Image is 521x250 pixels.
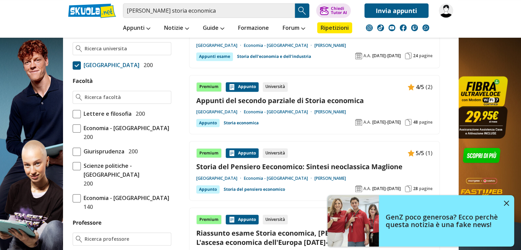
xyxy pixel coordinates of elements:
img: twitch [411,24,418,31]
img: close [504,201,509,206]
span: [DATE]-[DATE] [372,186,401,191]
button: ChiediTutor AI [316,3,351,18]
button: Search Button [295,3,309,18]
div: Appunto [226,215,259,224]
label: Professore [73,219,101,226]
img: Pagine [405,119,412,126]
a: Formazione [236,22,271,35]
span: 48 [413,120,418,125]
div: Premium [196,148,222,158]
img: Appunti contenuto [408,150,414,157]
div: Appunto [226,82,259,92]
input: Cerca appunti, riassunti o versioni [123,3,295,18]
span: 200 [133,109,145,118]
a: Riassunto esame Storia economica, [PERSON_NAME], libro consigliato L'ascesa economica dell'Europa... [196,228,433,247]
img: Appunti contenuto [228,216,235,223]
a: Storia del pensiero economico [224,185,285,193]
div: Appunto [226,148,259,158]
span: [GEOGRAPHIC_DATA] [81,61,139,70]
span: 5/5 [416,149,424,158]
a: Storia del Pensiero Eeconomico: Sintesi neoclassica Maglione [196,162,433,171]
span: 200 [126,147,138,156]
div: Università [263,215,288,224]
span: [DATE]-[DATE] [372,53,401,59]
img: elenazardini [439,3,453,18]
a: Guide [201,22,226,35]
span: Economia - [GEOGRAPHIC_DATA] [81,193,169,202]
a: Notizie [162,22,191,35]
span: Scienze politiche - [GEOGRAPHIC_DATA] [81,161,171,179]
img: tiktok [377,24,384,31]
span: 140 [81,202,93,211]
span: A.A. [363,53,371,59]
img: instagram [366,24,373,31]
a: [GEOGRAPHIC_DATA] [196,109,244,115]
a: Invia appunti [364,3,429,18]
img: Anno accademico [355,185,362,192]
span: Economia - [GEOGRAPHIC_DATA] [81,124,169,133]
span: Lettere e filosofia [81,109,132,118]
img: Ricerca professore [76,236,82,242]
img: facebook [400,24,407,31]
a: Economia - [GEOGRAPHIC_DATA] [244,109,314,115]
img: Anno accademico [355,52,362,59]
a: Forum [281,22,307,35]
a: [GEOGRAPHIC_DATA] [196,43,244,48]
input: Ricerca universita [85,45,168,52]
h4: GenZ poco generosa? Ecco perchè questa notizia è una fake news! [386,213,499,228]
img: Cerca appunti, riassunti o versioni [297,5,307,16]
div: Appunto [196,119,220,127]
div: Premium [196,82,222,92]
img: Ricerca facoltà [76,94,82,101]
img: Appunti contenuto [228,84,235,90]
label: Facoltà [73,77,93,85]
input: Ricerca facoltà [85,94,168,101]
a: GenZ poco generosa? Ecco perchè questa notizia è una fake news! [327,195,514,247]
a: Storia dell'economia e dell'industria [237,52,311,61]
span: 4/5 [416,83,424,91]
span: pagine [419,120,433,125]
a: Appunti del secondo parziale di Storia economica [196,96,433,105]
span: 200 [81,133,93,141]
img: Appunti contenuto [408,84,414,90]
span: [DATE]-[DATE] [372,120,401,125]
img: Pagine [405,52,412,59]
span: A.A. [363,186,371,191]
a: [PERSON_NAME] [314,43,346,48]
img: Appunti contenuto [228,150,235,157]
a: Economia - [GEOGRAPHIC_DATA] [244,176,314,181]
div: Chiedi Tutor AI [331,7,347,15]
img: Ricerca universita [76,45,82,52]
span: pagine [419,186,433,191]
div: Appunto [196,185,220,193]
input: Ricerca professore [85,236,168,242]
a: [PERSON_NAME] [314,176,346,181]
a: [PERSON_NAME] [314,109,346,115]
img: Anno accademico [355,119,362,126]
a: [GEOGRAPHIC_DATA] [196,176,244,181]
a: Storia economica [224,119,259,127]
div: Università [263,148,288,158]
span: (1) [425,149,433,158]
img: Pagine [405,185,412,192]
div: Appunti esame [196,52,233,61]
span: 28 [413,186,418,191]
span: Giurisprudenza [81,147,124,156]
a: Appunti [121,22,152,35]
img: WhatsApp [422,24,429,31]
span: 200 [141,61,153,70]
a: Ripetizioni [317,22,352,33]
span: (2) [425,83,433,91]
span: 24 [413,53,418,59]
span: pagine [419,53,433,59]
span: A.A. [363,120,371,125]
span: 200 [81,179,93,188]
div: Premium [196,215,222,224]
img: youtube [388,24,395,31]
a: Economia - [GEOGRAPHIC_DATA] [244,43,314,48]
div: Università [263,82,288,92]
